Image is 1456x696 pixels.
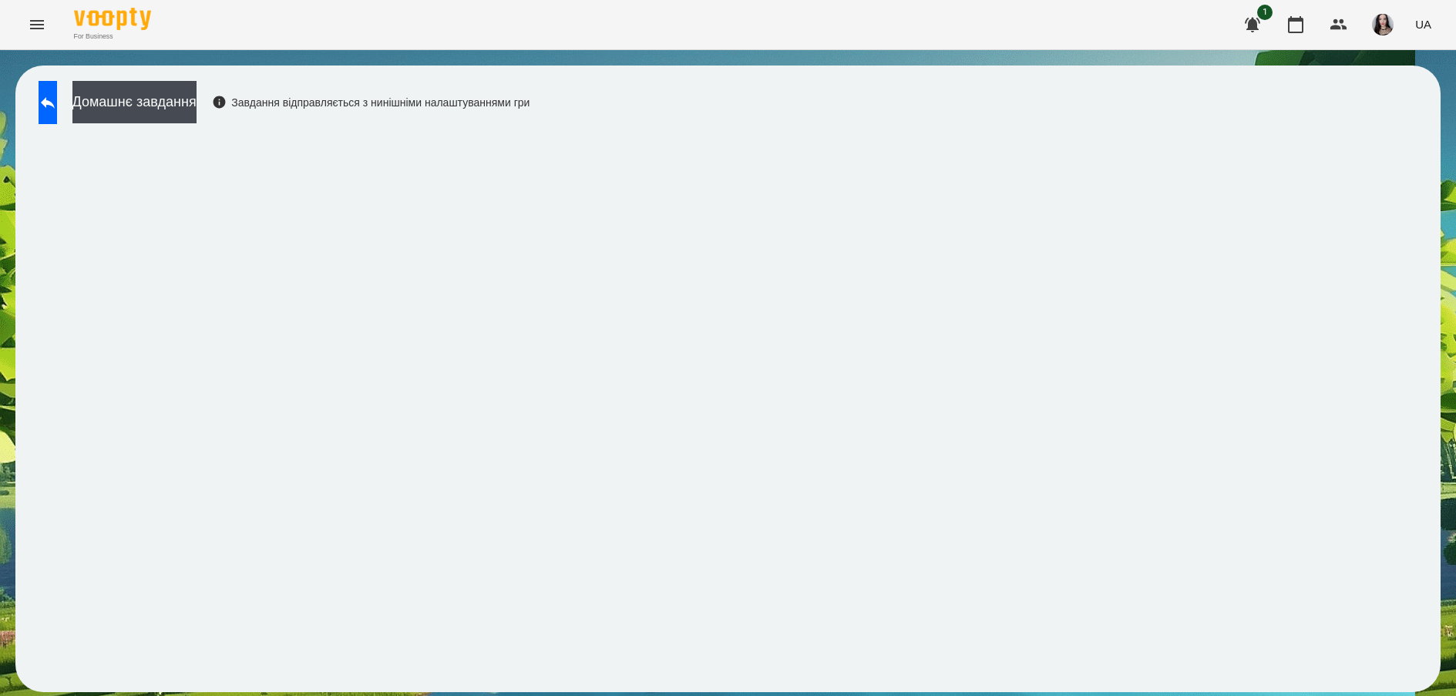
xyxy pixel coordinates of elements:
span: UA [1415,16,1431,32]
img: 23d2127efeede578f11da5c146792859.jpg [1372,14,1394,35]
img: Voopty Logo [74,8,151,30]
button: UA [1409,10,1438,39]
button: Домашнє завдання [72,81,197,123]
span: For Business [74,32,151,42]
button: Menu [18,6,55,43]
span: 1 [1257,5,1273,20]
div: Завдання відправляється з нинішніми налаштуваннями гри [212,95,530,110]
